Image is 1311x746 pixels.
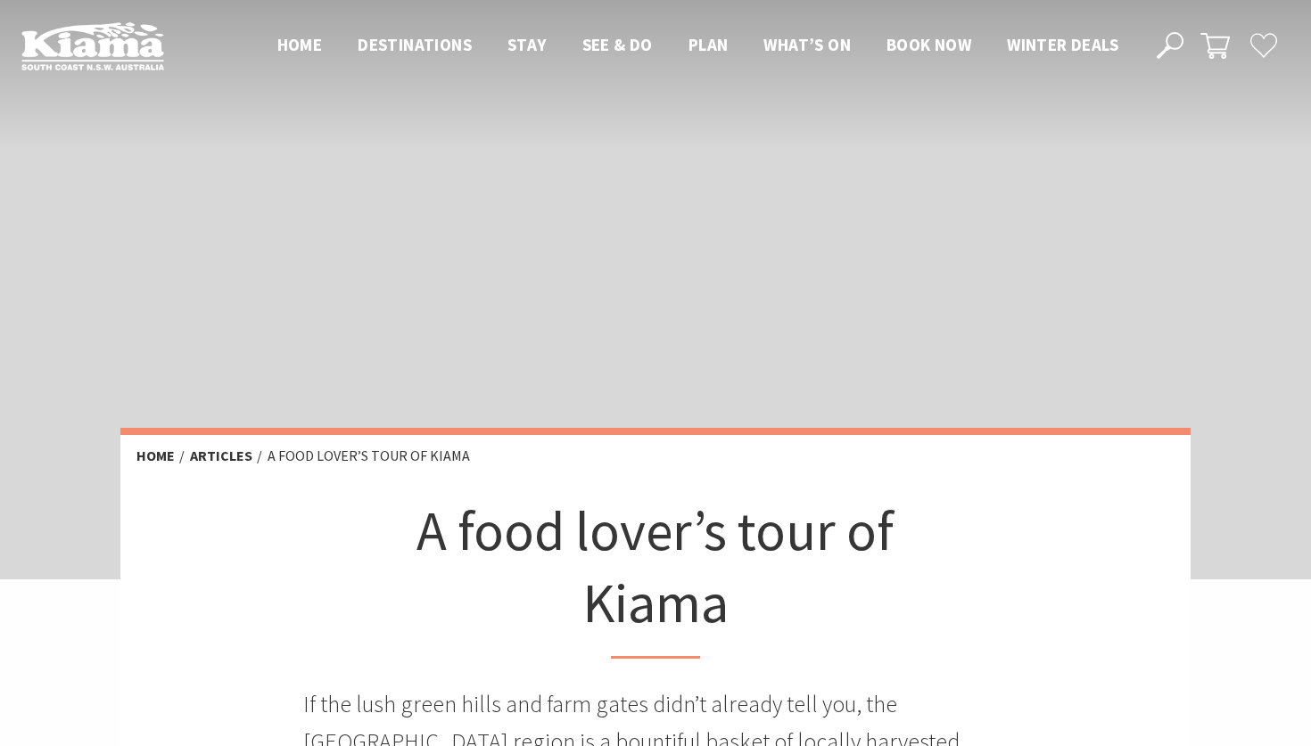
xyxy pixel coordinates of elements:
[21,21,164,70] img: Kiama Logo
[260,31,1136,61] nav: Main Menu
[507,34,547,55] span: Stay
[763,34,851,55] span: What’s On
[582,34,653,55] span: See & Do
[136,447,175,465] a: Home
[268,445,470,468] li: A food lover’s tour of Kiama
[190,447,252,465] a: Articles
[1007,34,1118,55] span: Winter Deals
[358,34,472,55] span: Destinations
[886,34,971,55] span: Book now
[277,34,323,55] span: Home
[392,495,919,659] h1: A food lover’s tour of Kiama
[688,34,729,55] span: Plan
